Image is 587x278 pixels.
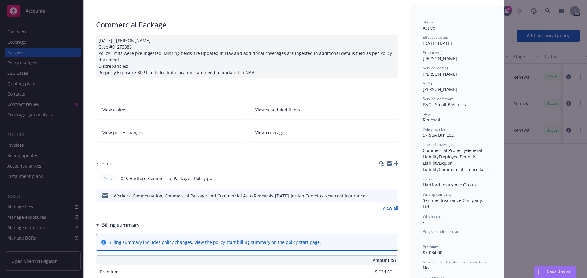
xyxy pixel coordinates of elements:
[381,193,386,199] button: download file
[423,117,440,123] span: Renewal
[286,239,320,245] a: policy start page
[423,147,483,160] span: General Liability
[423,96,453,101] span: Service lead team
[423,154,478,166] span: Employee Benefits Liability
[96,160,112,168] div: Files
[96,100,246,119] a: View claims
[423,81,432,86] span: AC(s)
[249,123,398,142] a: View coverage
[109,239,321,245] div: Billing summary includes policy changes. View the policy start billing summary on the .
[423,182,476,188] span: Hartford Insurance Group
[534,266,576,278] button: Nova Assist
[423,265,429,271] span: No
[423,25,435,31] span: Active
[423,234,424,240] span: -
[380,175,385,182] button: download file
[423,160,453,172] span: Liquor Liability
[423,111,433,117] span: Stage
[423,197,484,210] span: Sentinel Insurance Company, Ltd.
[423,176,435,182] span: Carrier
[423,192,452,197] span: Writing company
[382,205,398,211] a: View all
[373,257,396,263] span: Amount ($)
[96,20,398,30] div: Commercial Package
[423,102,466,107] span: P&C - Small Business
[101,175,113,181] span: Policy
[423,142,453,147] span: Lines of coverage
[534,266,542,278] div: Drag to move
[423,259,486,265] span: Newfront will file state taxes and fees
[100,269,119,275] span: Premium
[96,123,246,142] a: View policy changes
[423,65,448,70] span: Service lead(s)
[114,193,365,199] div: Workers' Compensation, Commercial Package and Commercial Auto Renewals_[DATE]_Jordan Cervetto_New...
[255,129,284,136] span: View coverage
[102,129,143,136] span: View policy changes
[96,35,398,78] div: [DATE] - [PERSON_NAME] Case #01273386 Policy limits were pre-ingested. Missing fields are updated...
[390,193,396,199] button: preview file
[249,100,398,119] a: View scheduled items
[423,132,454,138] span: 57 SBA BH1E6Z
[547,269,571,274] span: Nova Assist
[423,86,457,92] span: [PERSON_NAME]
[423,20,434,25] span: Status
[102,160,112,168] h3: Files
[390,175,396,182] button: preview file
[423,147,466,153] span: Commercial Property
[96,221,140,229] div: Billing summary
[423,56,457,61] span: [PERSON_NAME]
[255,107,300,113] span: View scheduled items
[423,214,442,219] span: Wholesaler
[439,167,483,172] span: Commercial Umbrella
[356,267,396,276] input: 0.00
[423,229,462,234] span: Program administrator
[423,219,424,225] span: -
[423,127,447,132] span: Policy number
[423,71,457,77] span: [PERSON_NAME]
[118,175,214,182] span: 2025 Hartford Commercial Package - Policy.pdf
[423,35,448,40] span: Effective dates
[423,244,438,249] span: Premium
[423,35,491,46] div: [DATE] - [DATE]
[423,50,443,55] span: Producer(s)
[102,107,126,113] span: View claims
[102,221,140,229] h3: Billing summary
[423,250,442,255] span: $5,034.00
